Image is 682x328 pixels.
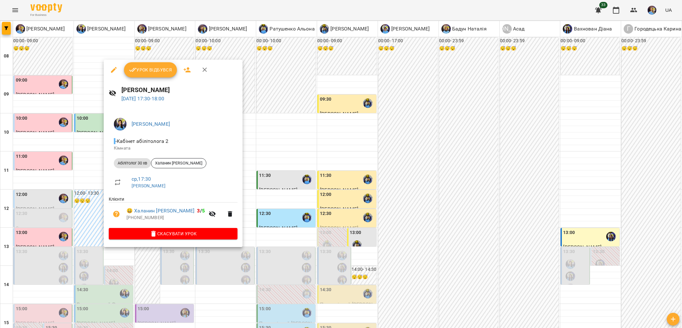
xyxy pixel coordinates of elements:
button: Скасувати Урок [109,228,237,239]
h6: [PERSON_NAME] [121,85,238,95]
p: Кімната [114,145,232,151]
a: ср , 17:30 [132,176,151,182]
a: 😀 Халанин [PERSON_NAME] [127,207,194,215]
a: [PERSON_NAME] [132,183,166,188]
button: Урок відбувся [124,62,177,77]
span: Халанин [PERSON_NAME] [151,160,206,166]
span: Абілітолог 30 хв [114,160,151,166]
a: [PERSON_NAME] [132,121,170,127]
img: 24884255850493cb15413a826ca6292d.jpg [114,118,127,131]
b: / [197,208,205,214]
span: 3 [197,208,200,214]
button: Візит ще не сплачено. Додати оплату? [109,206,124,222]
div: Халанин [PERSON_NAME] [151,158,206,168]
ul: Клієнти [109,196,237,228]
span: Урок відбувся [129,66,172,74]
p: [PHONE_NUMBER] [127,215,205,221]
a: [DATE] 17:30-18:00 [121,96,165,102]
span: - Кабінет абілітолога 2 [114,138,170,144]
span: 5 [202,208,205,214]
span: Скасувати Урок [114,230,232,238]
